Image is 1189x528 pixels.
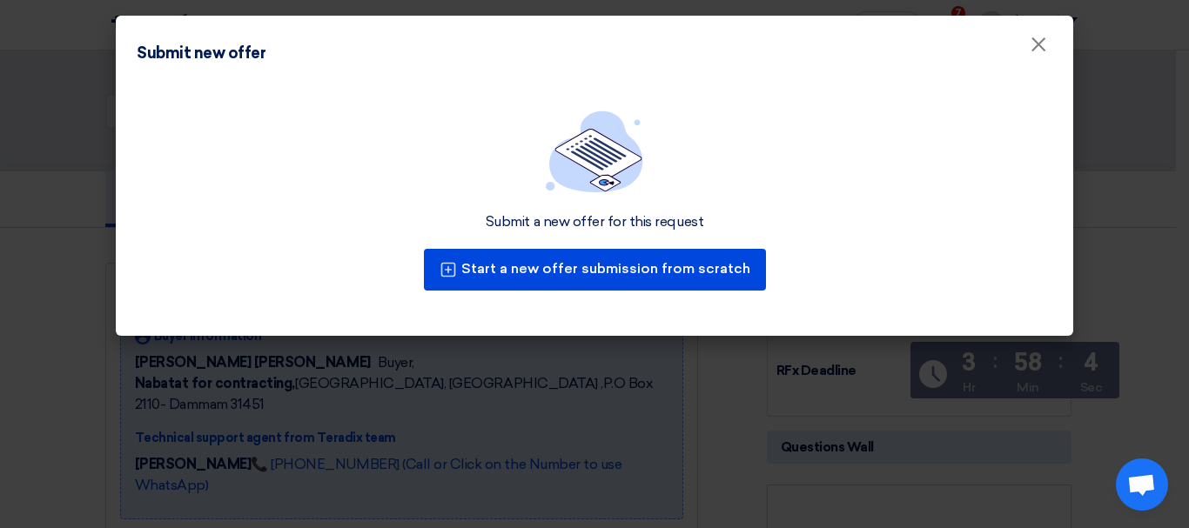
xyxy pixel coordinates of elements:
div: Submit a new offer for this request [486,213,703,231]
div: Submit new offer [137,42,265,65]
button: Close [1016,28,1061,63]
div: Open chat [1116,458,1168,511]
button: Start a new offer submission from scratch [424,249,766,291]
img: empty_state_list.svg [546,110,643,192]
span: × [1030,31,1047,66]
